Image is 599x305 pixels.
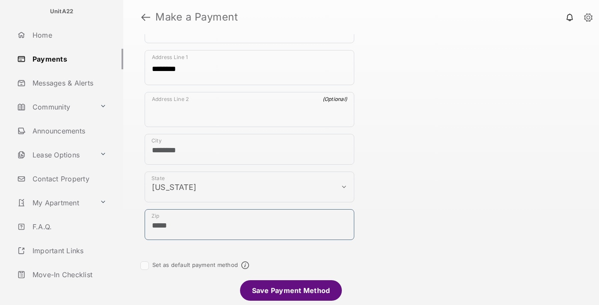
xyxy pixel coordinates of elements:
span: Default payment method info [241,261,249,269]
a: Important Links [14,240,110,261]
a: Contact Property [14,169,123,189]
a: Announcements [14,121,123,141]
div: payment_method_screening[postal_addresses][locality] [145,134,354,165]
a: Lease Options [14,145,96,165]
a: Messages & Alerts [14,73,123,93]
div: payment_method_screening[postal_addresses][addressLine1] [145,50,354,85]
a: Move-In Checklist [14,264,123,285]
div: payment_method_screening[postal_addresses][postalCode] [145,209,354,240]
li: Save Payment Method [240,280,342,301]
a: F.A.Q. [14,216,123,237]
a: Payments [14,49,123,69]
a: My Apartment [14,192,96,213]
div: payment_method_screening[postal_addresses][addressLine2] [145,92,354,127]
label: Set as default payment method [152,261,238,268]
a: Home [14,25,123,45]
a: Community [14,97,96,117]
p: UnitA22 [50,7,74,16]
div: payment_method_screening[postal_addresses][administrativeArea] [145,172,354,202]
strong: Make a Payment [155,12,238,22]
